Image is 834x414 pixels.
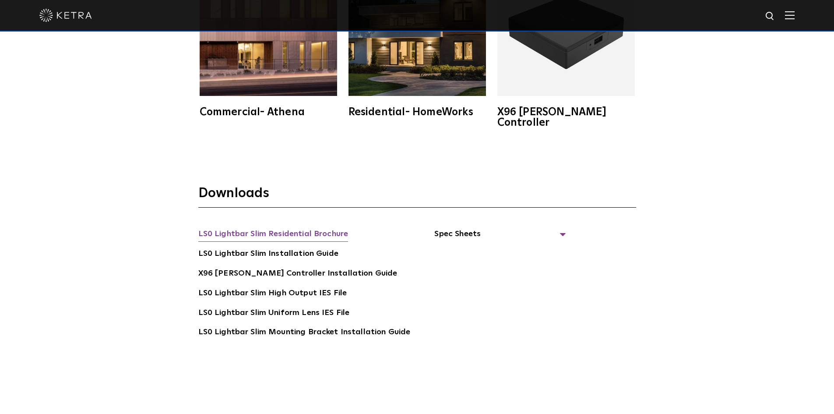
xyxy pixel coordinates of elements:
div: X96 [PERSON_NAME] Controller [497,107,635,128]
a: LS0 Lightbar Slim Installation Guide [198,248,338,262]
a: LS0 Lightbar Slim Uniform Lens IES File [198,307,350,321]
a: LS0 Lightbar Slim Residential Brochure [198,228,348,242]
h3: Downloads [198,185,636,208]
a: LS0 Lightbar Slim Mounting Bracket Installation Guide [198,326,411,340]
img: ketra-logo-2019-white [39,9,92,22]
div: Commercial- Athena [200,107,337,117]
a: LS0 Lightbar Slim High Output IES File [198,287,347,301]
span: Spec Sheets [434,228,566,247]
div: Residential- HomeWorks [348,107,486,117]
img: Hamburger%20Nav.svg [785,11,795,19]
img: search icon [765,11,776,22]
a: X96 [PERSON_NAME] Controller Installation Guide [198,267,398,281]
